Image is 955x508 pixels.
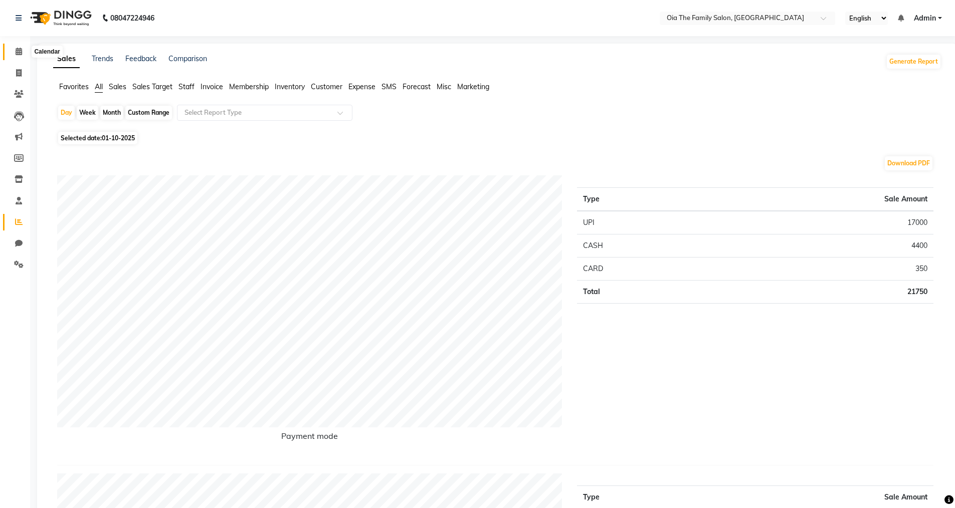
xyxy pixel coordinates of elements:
[577,234,708,258] td: CASH
[914,13,936,24] span: Admin
[132,82,172,91] span: Sales Target
[59,82,89,91] span: Favorites
[109,82,126,91] span: Sales
[110,4,154,32] b: 08047224946
[57,431,562,445] h6: Payment mode
[178,82,195,91] span: Staff
[77,106,98,120] div: Week
[100,106,123,120] div: Month
[457,82,489,91] span: Marketing
[95,82,103,91] span: All
[58,106,75,120] div: Day
[32,46,62,58] div: Calendar
[577,281,708,304] td: Total
[348,82,375,91] span: Expense
[102,134,135,142] span: 01-10-2025
[437,82,451,91] span: Misc
[125,54,156,63] a: Feedback
[708,258,933,281] td: 350
[26,4,94,32] img: logo
[577,211,708,234] td: UPI
[577,188,708,211] th: Type
[381,82,397,91] span: SMS
[275,82,305,91] span: Inventory
[125,106,172,120] div: Custom Range
[168,54,207,63] a: Comparison
[708,188,933,211] th: Sale Amount
[708,211,933,234] td: 17000
[58,132,137,144] span: Selected date:
[708,234,933,258] td: 4400
[403,82,431,91] span: Forecast
[887,55,940,69] button: Generate Report
[708,281,933,304] td: 21750
[577,258,708,281] td: CARD
[311,82,342,91] span: Customer
[201,82,223,91] span: Invoice
[229,82,269,91] span: Membership
[92,54,113,63] a: Trends
[885,156,932,170] button: Download PDF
